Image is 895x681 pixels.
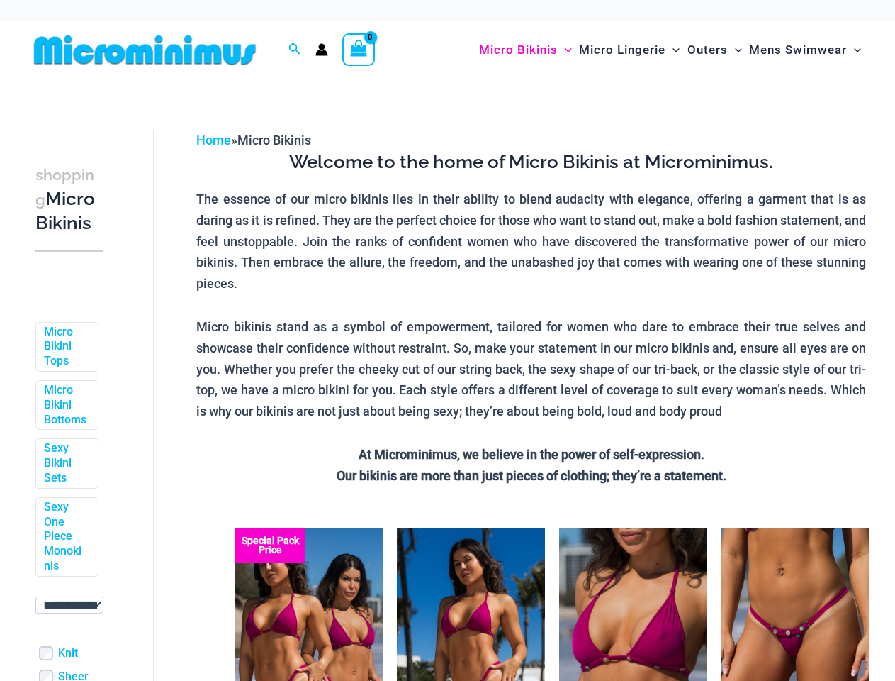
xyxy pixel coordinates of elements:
span: Menu Toggle [728,32,742,68]
span: shopping [35,166,94,209]
a: View Shopping Cart, empty [342,33,375,66]
a: Home [196,133,231,148]
img: MM SHOP LOGO FLAT [28,34,261,66]
span: » [196,133,311,148]
strong: At Microminimus, we believe in the power of self-expression. [359,447,704,462]
a: Account icon link [315,43,328,56]
span: Menu Toggle [558,32,572,68]
a: Sexy One Piece Monokinis [44,500,87,574]
nav: Site Navigation [473,26,867,74]
a: Knit [58,646,78,661]
span: Micro Bikinis [237,133,311,148]
a: Mens SwimwearMenu ToggleMenu Toggle [745,28,865,72]
select: wpc-taxonomy-pa_color-745982 [35,597,103,614]
span: Outers [687,32,728,68]
strong: Our bikinis are more than just pieces of clothing; they’re a statement. [337,468,726,483]
a: Micro Bikini Tops [44,325,87,369]
p: Micro bikinis stand as a symbol of empowerment, tailored for women who dare to embrace their true... [196,316,866,422]
p: The essence of our micro bikinis lies in their ability to blend audacity with elegance, offering ... [196,189,866,294]
span: Menu Toggle [847,32,861,68]
a: Search icon link [288,41,301,59]
span: Micro Lingerie [579,32,665,68]
span: Menu Toggle [665,32,680,68]
h3: Welcome to the home of Micro Bikinis at Microminimus. [196,150,866,175]
b: Special Pack Price [235,536,305,555]
h3: Micro Bikinis [35,162,103,236]
a: Micro Bikini Bottoms [44,383,87,427]
a: Sexy Bikini Sets [44,441,87,485]
a: OutersMenu ToggleMenu Toggle [684,28,745,72]
span: Micro Bikinis [479,32,558,68]
span: Mens Swimwear [749,32,847,68]
a: Micro BikinisMenu ToggleMenu Toggle [475,28,575,72]
a: Micro LingerieMenu ToggleMenu Toggle [575,28,683,72]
